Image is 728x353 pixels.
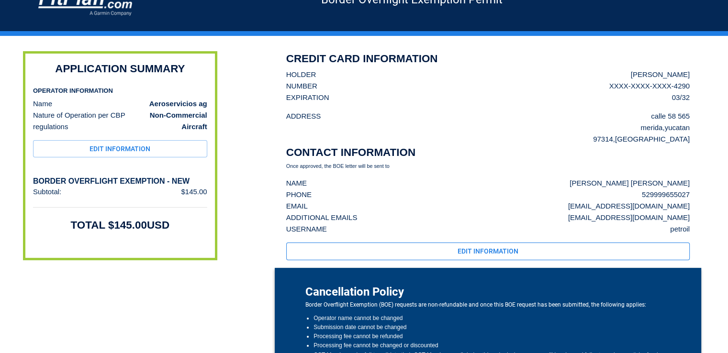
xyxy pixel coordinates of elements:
[568,200,690,212] p: [EMAIL_ADDRESS][DOMAIN_NAME]
[286,243,690,260] button: EDIT INFORMATION
[286,69,329,80] p: HOLDER
[33,176,207,186] h6: BORDER OVERFLIGHT EXEMPTION - NEW
[71,218,170,232] h2: TOTAL $ 145.00 USD
[568,177,690,189] p: [PERSON_NAME] [PERSON_NAME]
[314,323,671,332] li: Submission date cannot be changed
[286,110,321,122] p: ADDRESS
[33,140,207,158] button: EDIT INFORMATION
[286,145,690,160] h2: CONTACT INFORMATION
[593,122,690,133] p: merida , yucatan
[286,200,358,212] p: EMAIL
[609,69,690,80] p: [PERSON_NAME]
[33,110,138,132] p: Nature of Operation per CBP regulations
[314,341,671,350] li: Processing fee cannot be changed or discounted
[33,98,52,110] p: Name
[286,177,358,189] p: NAME
[568,189,690,200] p: 529999655027
[314,314,671,323] li: Operator name cannot be changed
[286,92,329,103] p: EXPIRATION
[314,332,671,341] li: Processing fee cannot be refunded
[593,110,690,122] p: calle 58 565
[286,51,690,66] h2: CREDIT CARD INFORMATION
[286,223,358,235] p: USERNAME
[305,283,671,300] p: Cancellation Policy
[593,133,690,145] p: 97314 , [GEOGRAPHIC_DATA]
[149,98,207,110] p: Aeroservicios ag
[568,223,690,235] p: petroil
[286,212,358,223] p: ADDITIONAL EMAILS
[33,186,61,198] p: Subtotal:
[181,186,207,198] p: $ 145.00
[138,110,207,132] p: Non-Commercial Aircraft
[55,61,185,76] h2: APPLICATION SUMMARY
[305,300,671,310] span: Border Overflight Exemption (BOE) requests are non-refundable and once this BOE request has been ...
[286,162,690,170] p: Once approved, the BOE letter will be sent to
[568,212,690,223] p: [EMAIL_ADDRESS][DOMAIN_NAME]
[286,80,329,92] p: NUMBER
[609,80,690,92] p: XXXX-XXXX-XXXX-4290
[609,92,690,103] p: 03/32
[33,86,207,96] h6: OPERATOR INFORMATION
[286,189,358,200] p: PHONE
